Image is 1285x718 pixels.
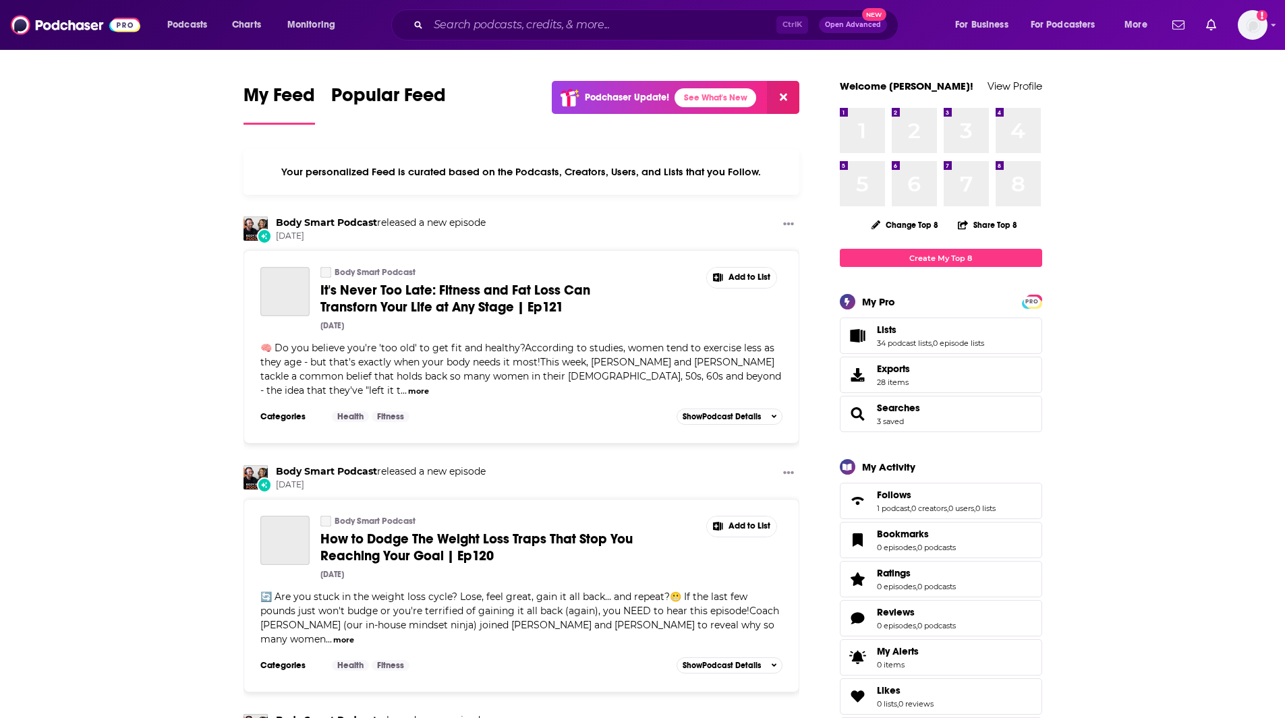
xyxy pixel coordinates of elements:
span: New [862,8,886,21]
a: Body Smart Podcast [335,267,416,278]
button: Open AdvancedNew [819,17,887,33]
a: Follows [845,491,872,510]
svg: Add a profile image [1257,10,1267,21]
button: Show More Button [778,216,799,233]
button: open menu [1022,14,1115,36]
a: Fitness [372,660,409,671]
button: open menu [946,14,1025,36]
a: Reviews [845,609,872,628]
a: 0 episodes [877,621,916,630]
span: My Alerts [877,645,919,657]
button: more [408,386,429,397]
span: 0 items [877,660,919,669]
a: Searches [845,405,872,423]
button: open menu [278,14,353,36]
a: How to Dodge The Weight Loss Traps That Stop You Reaching Your Goal | Ep120 [260,516,310,565]
span: Bookmarks [840,522,1042,558]
img: Body Smart Podcast [244,465,268,489]
span: ... [401,384,407,396]
a: 0 episodes [877,543,916,552]
span: Show Podcast Details [683,661,761,670]
a: 0 lists [975,504,996,513]
a: How to Dodge The Weight Loss Traps That Stop You Reaching Your Goal | Ep120 [320,531,648,564]
button: open menu [158,14,225,36]
a: 0 episode lists [933,338,984,348]
a: 0 podcasts [917,621,956,630]
a: Show notifications dropdown [1201,13,1222,36]
span: ... [326,633,332,645]
span: More [1124,16,1147,34]
span: , [916,543,917,552]
a: It's Never Too Late: Fitness and Fat Loss Can Transforn Your Life at Any Stage | Ep121 [260,267,310,316]
img: Body Smart Podcast [244,216,268,241]
span: Open Advanced [825,22,881,28]
a: Charts [223,14,269,36]
span: Logged in as AtriaBooks [1238,10,1267,40]
a: 0 podcasts [917,582,956,591]
span: Ctrl K [776,16,808,34]
span: Popular Feed [331,84,446,115]
span: My Feed [244,84,315,115]
img: User Profile [1238,10,1267,40]
button: ShowPodcast Details [677,657,783,674]
button: Show profile menu [1238,10,1267,40]
span: 🔄 Are you stuck in the weight loss cycle? Lose, feel great, gain it all back... and repeat?😬 If t... [260,591,779,645]
div: My Pro [862,295,895,308]
a: Lists [845,326,872,345]
button: Show More Button [707,268,777,288]
h3: released a new episode [276,465,486,478]
a: Create My Top 8 [840,249,1042,267]
span: [DATE] [276,479,486,491]
span: Add to List [729,521,770,531]
span: , [897,699,898,709]
a: 0 lists [877,699,897,709]
p: Podchaser Update! [585,92,669,103]
button: Show More Button [778,465,799,482]
span: Charts [232,16,261,34]
span: Lists [840,318,1042,354]
a: 0 reviews [898,699,934,709]
div: [DATE] [320,570,344,579]
a: Searches [877,402,920,414]
a: Podchaser - Follow, Share and Rate Podcasts [11,12,140,38]
a: My Feed [244,84,315,125]
a: 1 podcast [877,504,910,513]
span: Follows [877,489,911,501]
div: My Activity [862,460,915,473]
span: Likes [877,684,901,696]
div: Your personalized Feed is curated based on the Podcasts, Creators, Users, and Lists that you Follow. [244,149,800,195]
div: Search podcasts, credits, & more... [404,9,911,40]
span: [DATE] [276,231,486,242]
a: Bookmarks [877,528,956,540]
a: Health [332,660,369,671]
a: 0 users [948,504,974,513]
a: Bookmarks [845,531,872,549]
a: 3 saved [877,417,904,426]
a: View Profile [988,80,1042,92]
a: Body Smart Podcast [276,465,377,477]
a: Body Smart Podcast [276,216,377,229]
button: Show More Button [707,516,777,537]
span: Reviews [840,600,1042,636]
a: Ratings [845,570,872,589]
a: It's Never Too Late: Fitness and Fat Loss Can Transforn Your Life at Any Stage | Ep121 [320,282,648,316]
span: Add to List [729,272,770,282]
a: 0 creators [911,504,947,513]
a: 0 episodes [877,582,916,591]
h3: released a new episode [276,216,486,229]
a: Ratings [877,567,956,579]
span: Searches [840,396,1042,432]
span: Exports [877,363,910,375]
button: ShowPodcast Details [677,409,783,425]
span: Monitoring [287,16,335,34]
a: Lists [877,324,984,336]
span: It's Never Too Late: Fitness and Fat Loss Can Transforn Your Life at Any Stage | Ep121 [320,282,590,316]
span: , [910,504,911,513]
span: Exports [845,365,872,384]
span: How to Dodge The Weight Loss Traps That Stop You Reaching Your Goal | Ep120 [320,531,633,564]
input: Search podcasts, credits, & more... [428,14,776,36]
span: PRO [1024,297,1040,307]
